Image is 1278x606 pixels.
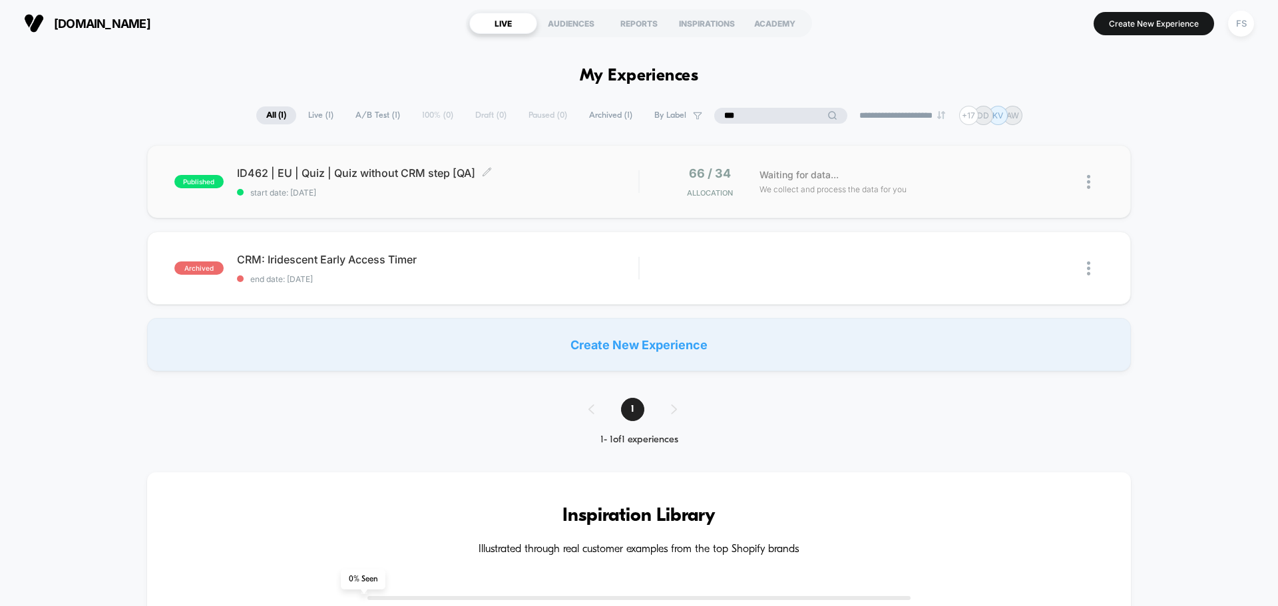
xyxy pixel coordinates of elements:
[1087,175,1090,189] img: close
[673,13,741,34] div: INSPIRATIONS
[977,110,989,120] p: DD
[187,543,1091,556] h4: Illustrated through real customer examples from the top Shopify brands
[187,506,1091,527] h3: Inspiration Library
[580,67,699,86] h1: My Experiences
[654,110,686,120] span: By Label
[1224,10,1258,37] button: FS
[345,106,410,124] span: A/B Test ( 1 )
[469,13,537,34] div: LIVE
[24,13,44,33] img: Visually logo
[1228,11,1254,37] div: FS
[1087,261,1090,275] img: close
[237,274,638,284] span: end date: [DATE]
[237,188,638,198] span: start date: [DATE]
[959,106,978,125] div: + 17
[537,13,605,34] div: AUDIENCES
[341,569,385,589] span: 0 % Seen
[937,111,945,119] img: end
[237,253,638,266] span: CRM: Iridescent Early Access Timer
[298,106,343,124] span: Live ( 1 )
[575,434,704,446] div: 1 - 1 of 1 experiences
[687,188,733,198] span: Allocation
[759,168,839,182] span: Waiting for data...
[741,13,809,34] div: ACADEMY
[759,183,907,196] span: We collect and process the data for you
[1006,110,1019,120] p: AW
[689,166,731,180] span: 66 / 34
[1094,12,1214,35] button: Create New Experience
[54,17,150,31] span: [DOMAIN_NAME]
[621,398,644,421] span: 1
[579,106,642,124] span: Archived ( 1 )
[605,13,673,34] div: REPORTS
[20,13,154,34] button: [DOMAIN_NAME]
[174,175,224,188] span: published
[992,110,1003,120] p: KV
[147,318,1131,371] div: Create New Experience
[237,166,638,180] span: ID462 | EU | Quiz | Quiz without CRM step [QA]
[256,106,296,124] span: All ( 1 )
[174,261,224,275] span: archived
